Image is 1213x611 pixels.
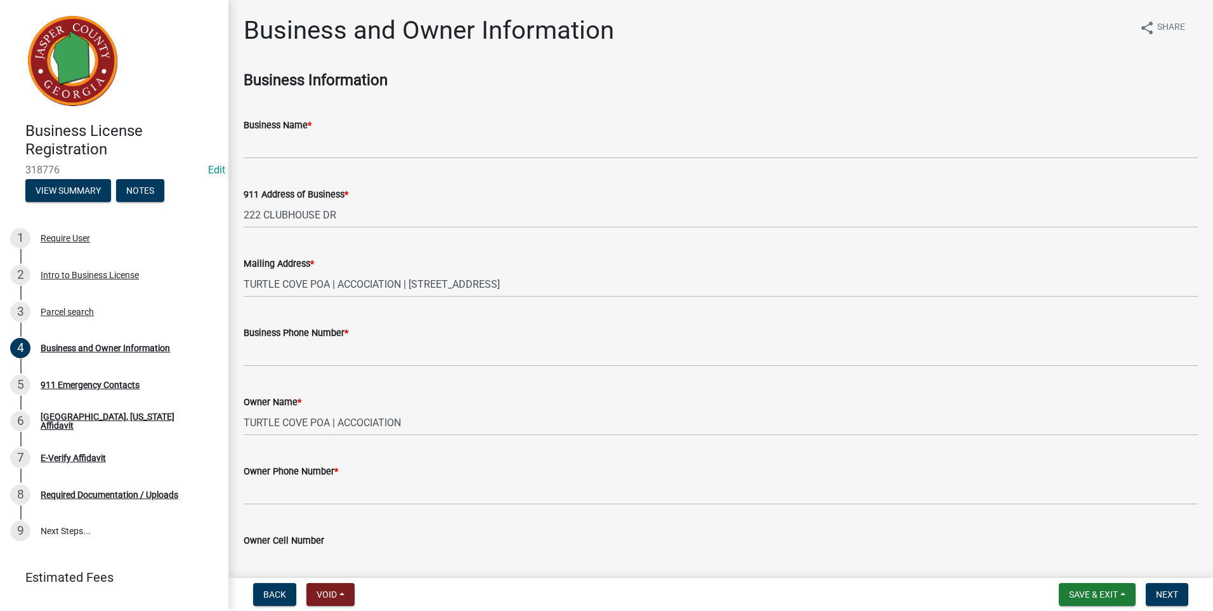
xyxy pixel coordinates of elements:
strong: Business Information [244,71,388,89]
div: 2 [10,265,30,285]
div: 9 [10,521,30,541]
i: share [1139,20,1155,36]
div: Business and Owner Information [41,344,170,352]
button: Void [306,583,355,606]
label: Mailing Address [244,260,314,269]
div: 5 [10,375,30,395]
span: Back [263,589,286,600]
label: Owner Name [244,398,301,407]
a: Edit [208,164,225,176]
a: Estimated Fees [10,565,208,590]
button: View Summary [25,179,111,202]
wm-modal-confirm: Summary [25,186,111,196]
label: Owner Cell Number [244,537,324,546]
div: 8 [10,485,30,505]
label: Owner Phone Number [244,467,338,476]
label: Business Name [244,121,311,130]
label: Business Phone Number [244,329,348,338]
div: 1 [10,228,30,248]
img: Jasper County, Georgia [25,13,121,109]
span: Void [317,589,337,600]
div: 7 [10,448,30,468]
button: Back [253,583,296,606]
div: Parcel search [41,307,94,316]
span: Save & Exit [1069,589,1118,600]
span: Share [1157,20,1185,36]
div: 3 [10,302,30,322]
div: E-Verify Affidavit [41,453,106,462]
wm-modal-confirm: Edit Application Number [208,164,225,176]
div: 4 [10,338,30,358]
h4: Business License Registration [25,122,218,159]
div: Required Documentation / Uploads [41,490,178,499]
div: Intro to Business License [41,271,139,279]
div: [GEOGRAPHIC_DATA], [US_STATE] Affidavit [41,412,208,430]
span: 318776 [25,164,203,176]
span: Next [1156,589,1178,600]
wm-modal-confirm: Notes [116,186,164,196]
h1: Business and Owner Information [244,15,614,46]
div: Require User [41,234,90,243]
div: 6 [10,411,30,431]
label: 911 Address of Business [244,191,348,199]
button: Notes [116,179,164,202]
button: Next [1146,583,1188,606]
div: 911 Emergency Contacts [41,380,140,389]
button: Save & Exit [1059,583,1136,606]
button: shareShare [1129,15,1195,40]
